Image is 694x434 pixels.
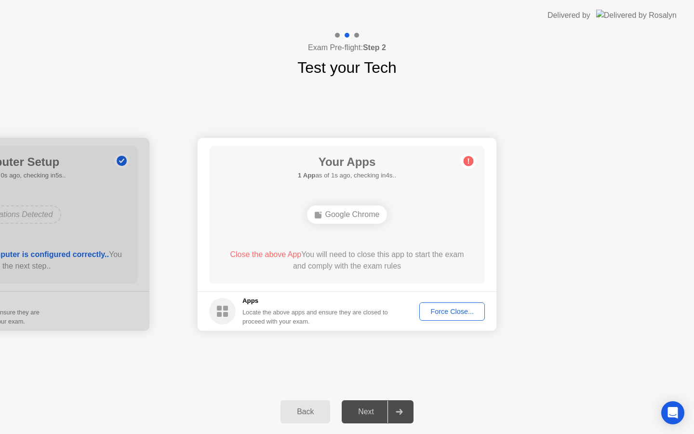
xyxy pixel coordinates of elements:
[547,10,590,21] div: Delivered by
[342,400,414,423] button: Next
[345,407,387,416] div: Next
[596,10,677,21] img: Delivered by Rosalyn
[283,407,327,416] div: Back
[661,401,684,424] div: Open Intercom Messenger
[230,250,301,258] span: Close the above App
[298,172,315,179] b: 1 App
[297,56,397,79] h1: Test your Tech
[280,400,330,423] button: Back
[307,205,387,224] div: Google Chrome
[242,296,388,306] h5: Apps
[298,153,396,171] h1: Your Apps
[223,249,471,272] div: You will need to close this app to start the exam and comply with the exam rules
[242,308,388,326] div: Locate the above apps and ensure they are closed to proceed with your exam.
[419,302,485,321] button: Force Close...
[423,308,481,315] div: Force Close...
[298,171,396,180] h5: as of 1s ago, checking in4s..
[363,43,386,52] b: Step 2
[308,42,386,54] h4: Exam Pre-flight:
